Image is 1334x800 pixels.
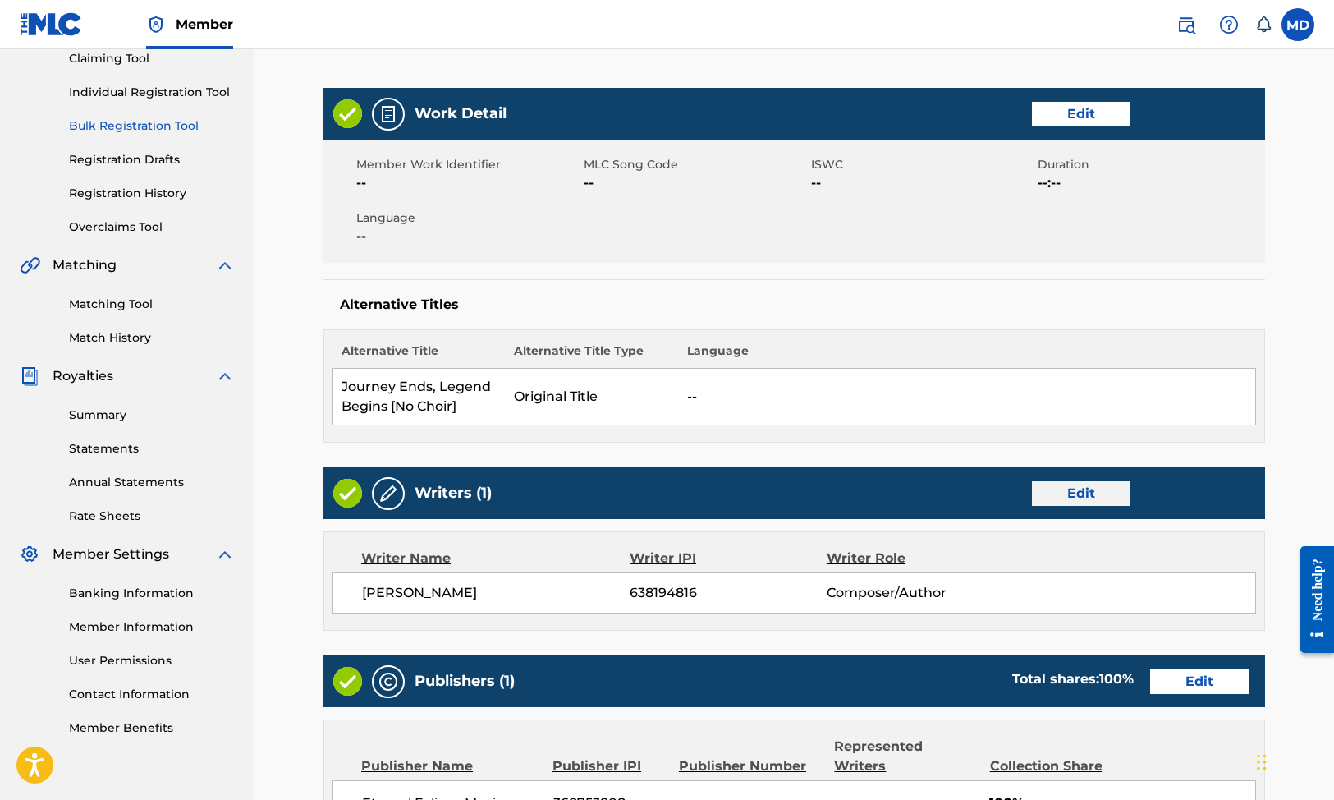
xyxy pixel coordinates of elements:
[69,151,235,168] a: Registration Drafts
[69,407,235,424] a: Summary
[69,329,235,347] a: Match History
[584,156,807,173] span: MLC Song Code
[215,545,235,564] img: expand
[415,484,492,503] h5: Writers (1)
[69,720,235,737] a: Member Benefits
[146,15,166,34] img: Top Rightsholder
[340,297,1249,313] h5: Alternative Titles
[333,343,507,369] th: Alternative Title
[20,12,83,36] img: MLC Logo
[69,618,235,636] a: Member Information
[834,737,977,776] div: Represented Writers
[1255,16,1272,33] div: Notifications
[679,756,822,776] div: Publisher Number
[1012,669,1134,689] div: Total shares:
[1213,8,1245,41] div: Help
[827,549,1006,568] div: Writer Role
[630,549,827,568] div: Writer IPI
[990,756,1125,776] div: Collection Share
[679,343,1256,369] th: Language
[362,583,630,603] span: [PERSON_NAME]
[53,545,169,564] span: Member Settings
[20,366,39,386] img: Royalties
[1257,738,1267,787] div: Drag
[333,369,507,425] td: Journey Ends, Legend Begins [No Choir]
[69,185,235,202] a: Registration History
[20,545,39,564] img: Member Settings
[69,652,235,669] a: User Permissions
[415,104,507,123] h5: Work Detail
[1281,8,1314,41] div: User Menu
[1288,534,1334,666] iframe: Resource Center
[811,173,1034,193] span: --
[69,117,235,135] a: Bulk Registration Tool
[69,50,235,67] a: Claiming Tool
[53,366,113,386] span: Royalties
[1032,481,1130,506] a: Edit
[215,255,235,275] img: expand
[215,366,235,386] img: expand
[1150,669,1249,694] a: Edit
[69,686,235,703] a: Contact Information
[1252,721,1334,800] iframe: Chat Widget
[356,209,580,227] span: Language
[69,508,235,525] a: Rate Sheets
[1176,15,1196,34] img: search
[333,479,362,508] img: Valid
[356,173,580,193] span: --
[827,583,1006,603] span: Composer/Author
[69,84,235,101] a: Individual Registration Tool
[356,156,580,173] span: Member Work Identifier
[552,756,667,776] div: Publisher IPI
[1032,102,1130,126] a: Edit
[378,484,398,503] img: Writers
[333,667,362,696] img: Valid
[356,227,580,246] span: --
[1038,173,1261,193] span: --:--
[20,255,40,275] img: Matching
[69,296,235,313] a: Matching Tool
[1038,156,1261,173] span: Duration
[69,440,235,457] a: Statements
[69,474,235,491] a: Annual Statements
[176,15,233,34] span: Member
[361,756,540,776] div: Publisher Name
[378,104,398,124] img: Work Detail
[69,218,235,236] a: Overclaims Tool
[1170,8,1203,41] a: Public Search
[679,369,1256,425] td: --
[53,255,117,275] span: Matching
[506,369,679,425] td: Original Title
[1099,671,1134,687] span: 100 %
[415,672,515,691] h5: Publishers (1)
[69,585,235,602] a: Banking Information
[378,672,398,692] img: Publishers
[506,343,679,369] th: Alternative Title Type
[811,156,1034,173] span: ISWC
[333,99,362,128] img: Valid
[630,583,826,603] span: 638194816
[361,549,630,568] div: Writer Name
[584,173,807,193] span: --
[1219,15,1239,34] img: help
